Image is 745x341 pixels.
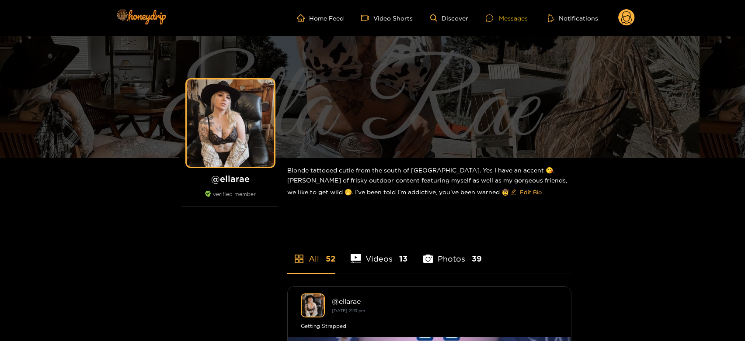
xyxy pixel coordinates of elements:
span: 52 [326,253,335,264]
h1: @ ellarae [182,173,279,184]
button: editEdit Bio [509,185,543,199]
button: Notifications [545,14,601,22]
li: Videos [351,234,407,273]
div: @ ellarae [332,297,558,305]
img: ellarae [301,293,325,317]
li: Photos [423,234,482,273]
span: 13 [399,253,407,264]
span: appstore [294,254,304,264]
li: All [287,234,335,273]
a: Video Shorts [361,14,413,22]
span: 39 [472,253,482,264]
span: home [297,14,309,22]
div: Messages [486,13,528,23]
span: edit [511,189,516,196]
div: Blonde tattooed cutie from the south of [GEOGRAPHIC_DATA]. Yes I have an accent 😘. [PERSON_NAME] ... [287,158,571,206]
span: video-camera [361,14,373,22]
a: Home Feed [297,14,344,22]
div: verified member [182,191,279,207]
small: [DATE] 21:13 pm [332,308,365,313]
div: Getting Strapped [301,322,558,331]
span: Edit Bio [520,188,542,196]
a: Discover [430,14,468,22]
